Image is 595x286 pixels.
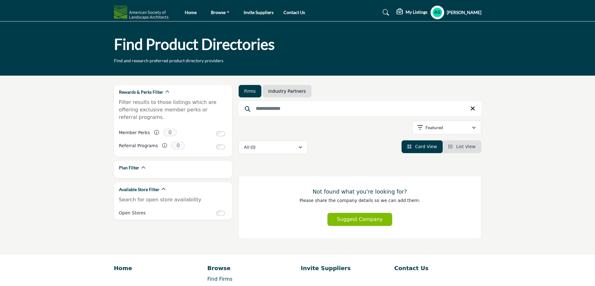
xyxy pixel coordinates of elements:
button: Suggest Company [327,213,392,226]
a: Contact Us [283,10,305,15]
a: Browse [207,264,294,272]
p: Featured [426,124,443,131]
label: Member Perks [119,127,150,138]
li: List View [443,140,481,153]
input: Switch to Open Stores [216,211,225,216]
a: Home [185,10,197,15]
h5: [PERSON_NAME] [447,9,481,16]
span: Suggest Company [337,216,383,222]
a: View Card [407,144,437,149]
a: Invite Suppliers [244,10,274,15]
h3: Not found what you're looking for? [251,189,469,195]
h2: Plan Filter [119,165,139,171]
a: Browse [207,8,234,17]
a: Industry Partners [268,88,306,94]
button: Featured [412,121,481,134]
li: Card View [402,140,443,153]
button: Show hide supplier dropdown [431,6,444,19]
p: Filter results to those listings which are offering exclusive member perks or referral programs. [119,99,227,121]
input: Switch to Member Perks [216,131,225,136]
span: Please share the company details so we can add them: [299,198,420,203]
a: View List [448,144,476,149]
span: Card View [415,144,437,149]
a: Home [114,264,201,272]
div: My Listings [397,9,427,16]
span: 0 [171,142,185,149]
button: All (0) [239,140,308,154]
span: List View [456,144,475,149]
img: Site Logo [114,5,172,19]
a: Firms [244,88,256,94]
label: Referral Programs [119,140,158,151]
h2: Available Store Filter [119,186,159,193]
p: Search for open store availability [119,196,227,204]
a: Find Firms [207,276,233,282]
a: Contact Us [394,264,481,272]
p: Find and research preferred product directory providers [114,58,223,64]
h2: Rewards & Perks Filter [119,89,163,95]
p: All (0) [244,144,255,150]
h1: Find Product Directories [114,35,275,54]
input: Switch to Referral Programs [216,144,225,149]
a: Invite Suppliers [301,264,388,272]
span: 0 [163,129,177,136]
h5: My Listings [406,9,427,15]
a: Search [377,7,393,17]
span: Open Stores [119,210,146,216]
input: Search Keyword [239,101,481,116]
